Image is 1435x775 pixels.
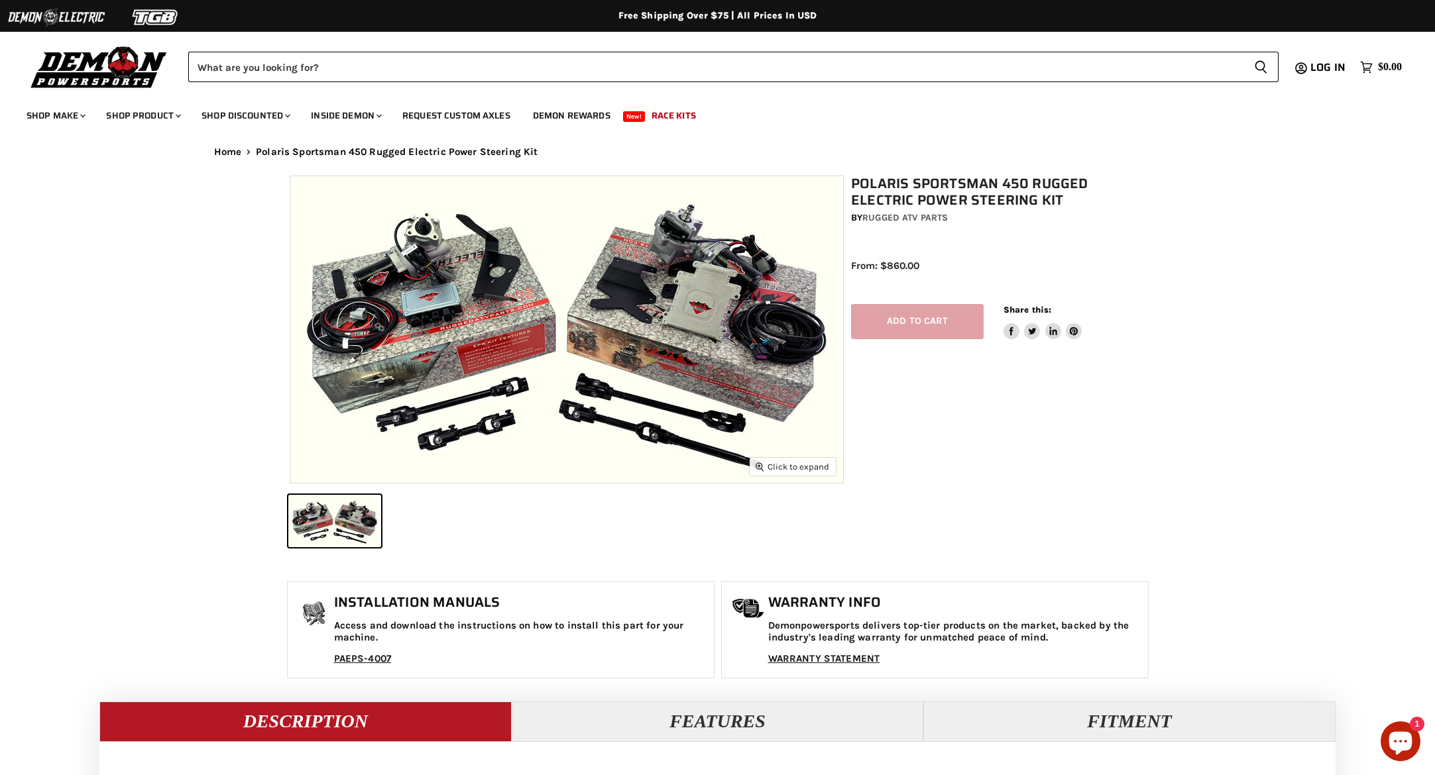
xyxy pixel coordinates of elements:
button: Click to expand [750,458,836,476]
img: Demon Powersports [27,43,172,90]
a: Shop Product [96,102,189,129]
ul: Main menu [17,97,1399,129]
span: Click to expand [756,462,829,472]
a: Demon Rewards [523,102,620,129]
a: Inside Demon [301,102,390,129]
a: Request Custom Axles [392,102,520,129]
button: Search [1243,52,1279,82]
img: TGB Logo 2 [106,5,205,30]
img: Demon Electric Logo 2 [7,5,106,30]
a: Shop Make [17,102,93,129]
h1: Polaris Sportsman 450 Rugged Electric Power Steering Kit [851,176,1153,209]
aside: Share this: [1004,304,1082,339]
button: IMAGE thumbnail [288,495,381,547]
a: Rugged ATV Parts [862,212,948,223]
span: Polaris Sportsman 450 Rugged Electric Power Steering Kit [256,146,538,158]
nav: Breadcrumbs [188,146,1248,158]
a: Shop Discounted [192,102,298,129]
a: $0.00 [1353,58,1408,77]
a: Race Kits [642,102,706,129]
img: install_manual-icon.png [298,598,331,631]
button: Description [99,701,512,741]
button: Features [512,701,924,741]
h1: Warranty Info [768,595,1141,611]
span: Share this: [1004,305,1051,315]
input: Search [188,52,1243,82]
a: Log in [1304,62,1353,74]
div: by [851,211,1153,225]
img: warranty-icon.png [732,598,765,619]
span: $0.00 [1378,61,1402,74]
button: Fitment [923,701,1336,741]
form: Product [188,52,1279,82]
p: Demonpowersports delivers top-tier products on the market, backed by the industry's leading warra... [768,620,1141,643]
div: Free Shipping Over $75 | All Prices In USD [188,10,1248,22]
a: PAEPS-4007 [334,652,392,664]
span: Log in [1310,59,1346,76]
a: Home [214,146,242,158]
a: WARRANTY STATEMENT [768,652,880,664]
h1: Installation Manuals [334,595,707,611]
img: IMAGE [290,176,843,483]
p: Access and download the instructions on how to install this part for your machine. [334,620,707,643]
span: From: $860.00 [851,260,919,272]
inbox-online-store-chat: Shopify online store chat [1377,721,1424,764]
span: New! [623,111,646,122]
